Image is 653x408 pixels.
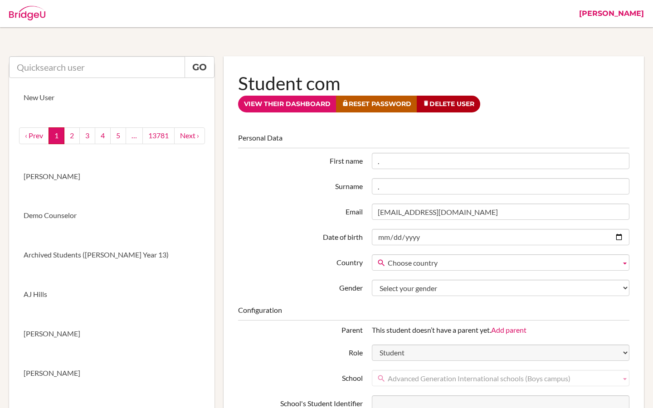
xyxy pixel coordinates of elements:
[126,127,143,144] a: …
[49,127,64,144] a: 1
[336,96,417,112] a: Reset Password
[234,153,367,166] label: First name
[234,325,367,335] div: Parent
[9,235,214,275] a: Archived Students ([PERSON_NAME] Year 13)
[234,178,367,192] label: Surname
[234,254,367,268] label: Country
[234,370,367,384] label: School
[238,305,629,321] legend: Configuration
[388,370,617,387] span: Advanced Generation International schools (Boys campus)
[367,325,634,335] div: This student doesn’t have a parent yet.
[9,157,214,196] a: [PERSON_NAME]
[238,71,629,96] h1: Student com
[9,314,214,354] a: [PERSON_NAME]
[19,127,49,144] a: ‹ Prev
[234,345,367,358] label: Role
[417,96,480,112] a: Delete User
[388,255,617,271] span: Choose country
[9,6,45,20] img: Bridge-U
[9,354,214,393] a: [PERSON_NAME]
[234,204,367,217] label: Email
[185,56,214,78] a: Go
[79,127,95,144] a: 3
[234,280,367,293] label: Gender
[234,229,367,243] label: Date of birth
[110,127,126,144] a: 5
[9,275,214,314] a: AJ Hills
[238,96,336,112] a: View their dashboard
[64,127,80,144] a: 2
[95,127,111,144] a: 4
[9,78,214,117] a: New User
[238,133,629,148] legend: Personal Data
[9,196,214,235] a: Demo Counselor
[142,127,175,144] a: 13781
[9,56,185,78] input: Quicksearch user
[174,127,205,144] a: next
[491,325,526,334] a: Add parent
